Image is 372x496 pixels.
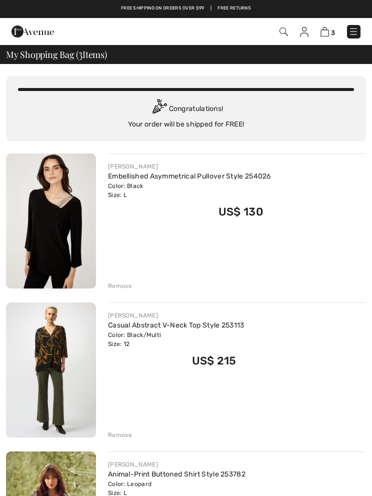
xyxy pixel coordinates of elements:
[149,99,169,119] img: Congratulation2.svg
[108,430,132,439] div: Remove
[11,21,54,41] img: 1ère Avenue
[108,281,132,290] div: Remove
[108,162,271,171] div: [PERSON_NAME]
[78,48,82,59] span: 3
[108,321,244,329] a: Casual Abstract V-Neck Top Style 253113
[18,99,354,129] div: Congratulations! Your order will be shipped for FREE!
[108,470,245,478] a: Animal-Print Buttoned Shirt Style 253782
[320,26,335,37] a: 3
[108,172,271,180] a: Embellished Asymmetrical Pullover Style 254026
[218,205,263,218] span: US$ 130
[108,311,244,320] div: [PERSON_NAME]
[108,460,245,469] div: [PERSON_NAME]
[108,330,244,348] div: Color: Black/Multi Size: 12
[192,354,236,367] span: US$ 215
[210,5,211,12] span: |
[300,27,308,37] img: My Info
[108,181,271,199] div: Color: Black Size: L
[6,50,107,59] span: My Shopping Bag ( Items)
[217,5,251,12] a: Free Returns
[331,29,335,36] span: 3
[121,5,204,12] a: Free shipping on orders over $99
[320,27,329,36] img: Shopping Bag
[6,302,96,437] img: Casual Abstract V-Neck Top Style 253113
[348,26,358,36] img: Menu
[6,153,96,288] img: Embellished Asymmetrical Pullover Style 254026
[11,27,54,35] a: 1ère Avenue
[279,27,288,36] img: Search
